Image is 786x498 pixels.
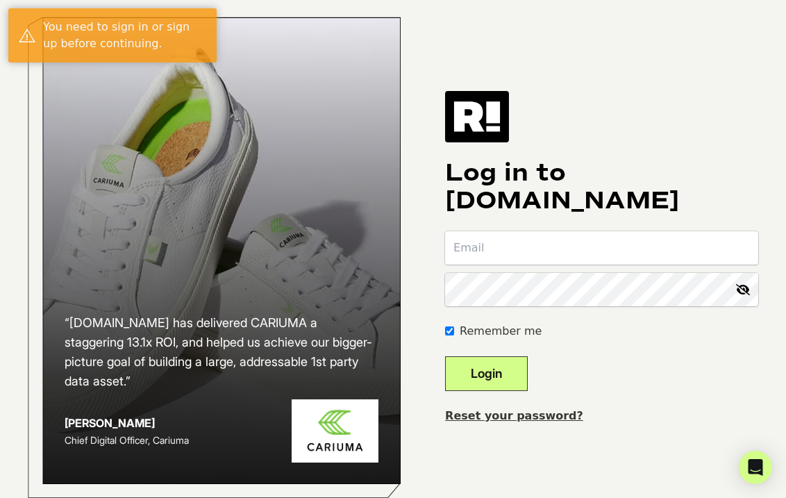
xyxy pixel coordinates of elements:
[739,451,772,484] div: Open Intercom Messenger
[445,159,758,215] h1: Log in to [DOMAIN_NAME]
[445,409,583,422] a: Reset your password?
[65,313,378,391] h2: “[DOMAIN_NAME] has delivered CARIUMA a staggering 13.1x ROI, and helped us achieve our bigger-pic...
[65,416,155,430] strong: [PERSON_NAME]
[460,323,542,340] label: Remember me
[445,231,758,265] input: Email
[292,399,378,463] img: Cariuma
[445,356,528,391] button: Login
[65,434,189,446] span: Chief Digital Officer, Cariuma
[43,19,206,52] div: You need to sign in or sign up before continuing.
[445,91,509,142] img: Retention.com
